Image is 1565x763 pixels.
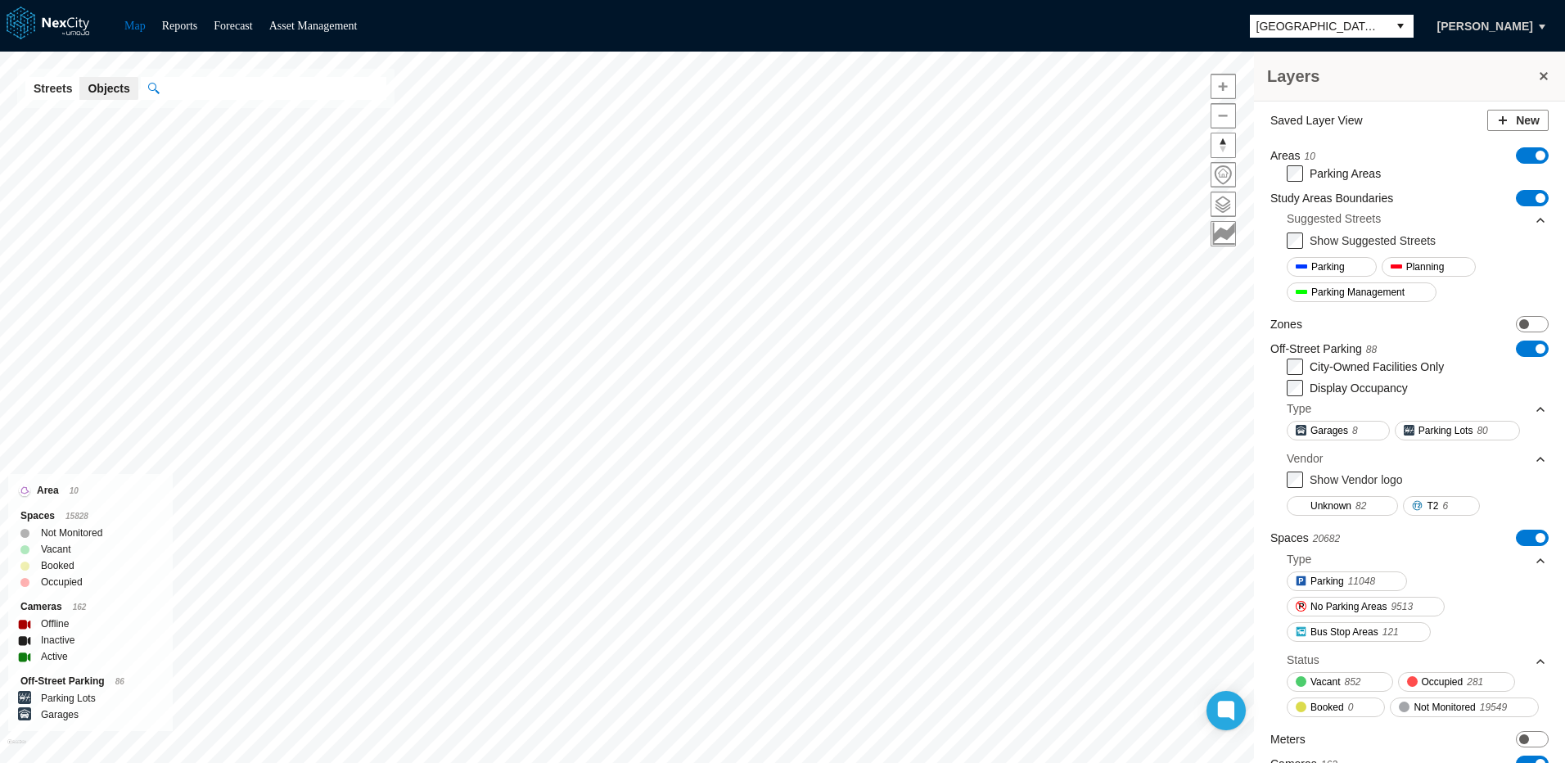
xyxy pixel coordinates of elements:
[65,512,88,521] span: 15828
[1287,597,1445,616] button: No Parking Areas9513
[1287,210,1381,227] div: Suggested Streets
[1310,674,1340,690] span: Vacant
[1270,341,1377,358] label: Off-Street Parking
[1422,674,1464,690] span: Occupied
[1287,400,1311,417] div: Type
[41,648,68,665] label: Active
[41,690,96,707] label: Parking Lots
[124,20,146,32] a: Map
[1420,12,1550,40] button: [PERSON_NAME]
[1287,547,1547,571] div: Type
[1287,396,1547,421] div: Type
[1382,624,1399,640] span: 121
[41,525,102,541] label: Not Monitored
[1344,674,1360,690] span: 852
[1305,151,1315,162] span: 10
[1287,652,1319,668] div: Status
[1311,284,1405,300] span: Parking Management
[1487,110,1549,131] button: New
[1310,381,1408,395] label: Display Occupancy
[162,20,198,32] a: Reports
[1310,573,1344,589] span: Parking
[1211,192,1236,217] button: Layers management
[88,80,129,97] span: Objects
[1414,699,1475,716] span: Not Monitored
[1382,257,1477,277] button: Planning
[20,508,160,525] div: Spaces
[1406,259,1445,275] span: Planning
[1211,133,1235,157] span: Reset bearing to north
[1398,672,1516,692] button: Occupied281
[1310,167,1381,180] label: Parking Areas
[34,80,72,97] span: Streets
[1395,421,1520,440] button: Parking Lots80
[1287,450,1323,467] div: Vendor
[20,482,160,499] div: Area
[70,486,79,495] span: 10
[25,77,80,100] button: Streets
[1270,731,1306,747] label: Meters
[1366,344,1377,355] span: 88
[1477,422,1487,439] span: 80
[73,603,87,612] span: 162
[20,673,160,690] div: Off-Street Parking
[1310,473,1403,486] label: Show Vendor logo
[1287,421,1390,440] button: Garages8
[1391,598,1413,615] span: 9513
[1211,74,1236,99] button: Zoom in
[1403,496,1480,516] button: T26
[1418,422,1473,439] span: Parking Lots
[1287,257,1377,277] button: Parking
[115,677,124,686] span: 86
[1211,104,1235,128] span: Zoom out
[1287,622,1431,642] button: Bus Stop Areas121
[1310,624,1378,640] span: Bus Stop Areas
[214,20,252,32] a: Forecast
[1211,74,1235,98] span: Zoom in
[1480,699,1507,716] span: 19549
[1427,498,1438,514] span: T2
[41,632,74,648] label: Inactive
[1310,498,1351,514] span: Unknown
[1270,147,1315,165] label: Areas
[1270,316,1302,332] label: Zones
[1267,65,1536,88] h3: Layers
[1355,498,1366,514] span: 82
[1310,360,1444,373] label: City-Owned Facilities Only
[1287,551,1311,567] div: Type
[1310,422,1348,439] span: Garages
[1390,698,1539,717] button: Not Monitored19549
[1287,571,1407,591] button: Parking11048
[1348,699,1354,716] span: 0
[41,541,70,558] label: Vacant
[1287,648,1547,672] div: Status
[1287,446,1547,471] div: Vendor
[1437,18,1533,34] span: [PERSON_NAME]
[41,574,83,590] label: Occupied
[1387,15,1414,38] button: select
[1310,234,1436,247] label: Show Suggested Streets
[1270,112,1363,129] label: Saved Layer View
[7,739,26,758] a: Mapbox homepage
[1211,162,1236,187] button: Home
[1467,674,1483,690] span: 281
[1287,672,1393,692] button: Vacant852
[269,20,358,32] a: Asset Management
[79,77,138,100] button: Objects
[1287,282,1436,302] button: Parking Management
[41,707,79,723] label: Garages
[1352,422,1358,439] span: 8
[1287,698,1385,717] button: Booked0
[1256,18,1381,34] span: [GEOGRAPHIC_DATA][PERSON_NAME]
[1442,498,1448,514] span: 6
[1516,112,1540,129] span: New
[1348,573,1375,589] span: 11048
[1310,598,1387,615] span: No Parking Areas
[1211,103,1236,129] button: Zoom out
[1313,533,1340,544] span: 20682
[41,558,74,574] label: Booked
[1270,530,1340,547] label: Spaces
[1287,496,1398,516] button: Unknown82
[1211,133,1236,158] button: Reset bearing to north
[1311,259,1345,275] span: Parking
